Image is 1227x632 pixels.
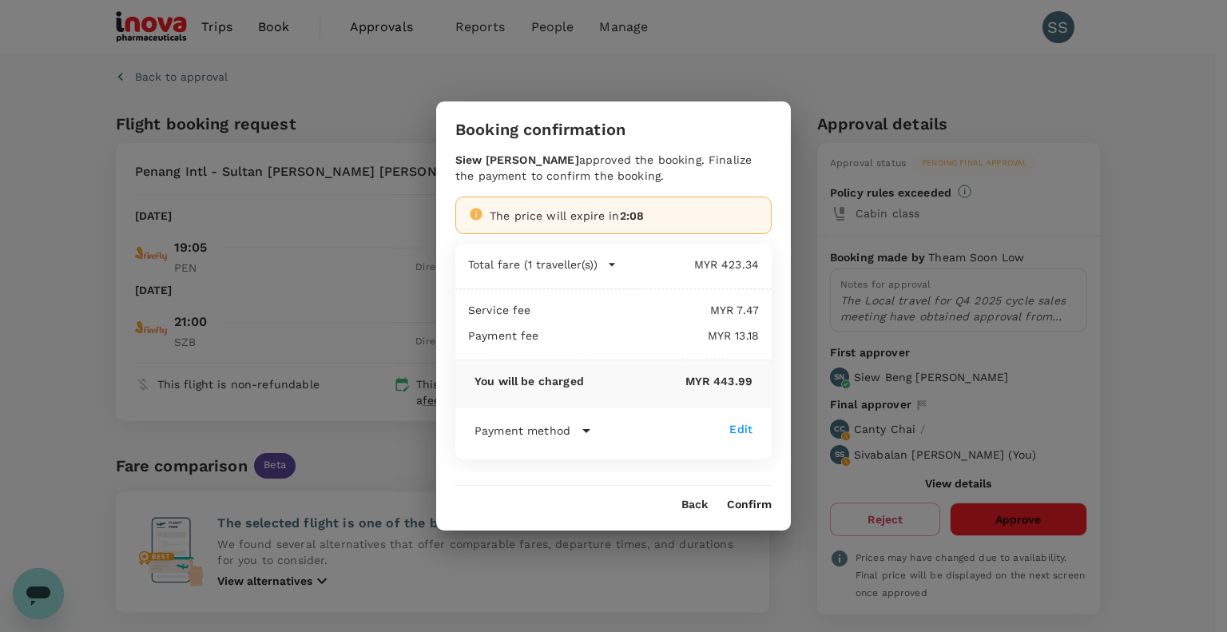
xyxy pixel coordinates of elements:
p: Total fare (1 traveller(s)) [468,256,598,272]
div: The price will expire in [490,208,758,224]
p: MYR 443.99 [584,373,752,389]
div: approved the booking. Finalize the payment to confirm the booking. [455,152,772,184]
h3: Booking confirmation [455,121,625,139]
button: Total fare (1 traveller(s)) [468,256,617,272]
button: Back [681,499,708,511]
b: Siew [PERSON_NAME] [455,153,579,166]
p: Payment fee [468,328,539,344]
div: Edit [729,421,752,437]
span: 2:08 [620,209,645,222]
p: Payment method [475,423,570,439]
p: MYR 423.34 [617,256,759,272]
p: Service fee [468,302,531,318]
p: MYR 13.18 [539,328,759,344]
button: Confirm [727,499,772,511]
p: MYR 7.47 [531,302,759,318]
p: You will be charged [475,373,584,389]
